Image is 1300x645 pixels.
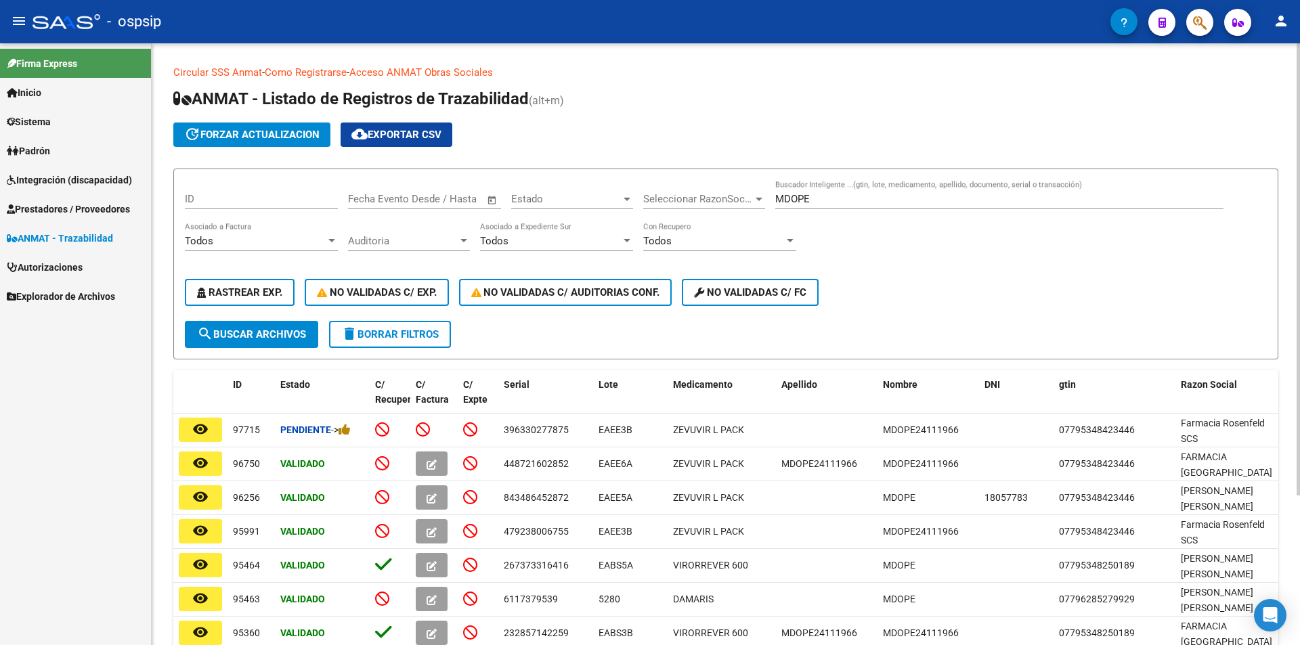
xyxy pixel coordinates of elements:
[504,458,569,469] span: 448721602852
[504,560,569,571] span: 267373316416
[1181,485,1253,512] span: [PERSON_NAME] [PERSON_NAME]
[305,279,449,306] button: No Validadas c/ Exp.
[341,328,439,340] span: Borrar Filtros
[883,458,959,469] span: MDOPE24111966
[883,594,915,604] span: MDOPE
[7,173,132,187] span: Integración (discapacidad)
[280,492,325,503] strong: Validado
[1059,424,1135,435] span: 07795348423446
[280,594,325,604] strong: Validado
[351,129,441,141] span: Exportar CSV
[1273,13,1289,29] mat-icon: person
[184,126,200,142] mat-icon: update
[599,492,632,503] span: EAEE5A
[781,627,857,638] span: MDOPE24111966
[192,556,209,573] mat-icon: remove_red_eye
[233,424,260,435] span: 97715
[673,379,733,390] span: Medicamento
[348,235,458,247] span: Auditoria
[317,286,437,298] span: No Validadas c/ Exp.
[504,379,529,390] span: Serial
[280,526,325,537] strong: Validado
[280,560,325,571] strong: Validado
[192,455,209,471] mat-icon: remove_red_eye
[192,421,209,437] mat-icon: remove_red_eye
[1175,370,1277,430] datatable-header-cell: Razon Social
[11,13,27,29] mat-icon: menu
[7,143,50,158] span: Padrón
[1059,458,1135,469] span: 07795348423446
[7,56,77,71] span: Firma Express
[173,123,330,147] button: forzar actualizacion
[329,321,451,348] button: Borrar Filtros
[883,560,915,571] span: MDOPE
[233,627,260,638] span: 95360
[504,627,569,638] span: 232857142259
[410,370,458,430] datatable-header-cell: C/ Factura
[331,424,351,435] span: ->
[504,492,569,503] span: 843486452872
[173,89,529,108] span: ANMAT - Listado de Registros de Trazabilidad
[192,489,209,505] mat-icon: remove_red_eye
[192,590,209,606] mat-icon: remove_red_eye
[1059,560,1135,571] span: 07795348250189
[643,193,753,205] span: Seleccionar RazonSocial
[1181,379,1237,390] span: Razon Social
[192,624,209,640] mat-icon: remove_red_eye
[673,627,748,638] span: VIRORREVER 600
[7,289,115,304] span: Explorador de Archivos
[280,627,325,638] strong: Validado
[1059,594,1135,604] span: 07796285279929
[463,379,487,405] span: C/ Expte
[1181,587,1253,613] span: [PERSON_NAME] [PERSON_NAME]
[471,286,660,298] span: No Validadas c/ Auditorias Conf.
[599,379,618,390] span: Lote
[1254,599,1286,631] div: Open Intercom Messenger
[883,627,959,638] span: MDOPE24111966
[1059,526,1135,537] span: 07795348423446
[781,458,857,469] span: MDOPE24111966
[883,379,917,390] span: Nombre
[504,594,558,604] span: 6117379539
[1059,379,1076,390] span: gtin
[280,379,310,390] span: Estado
[498,370,593,430] datatable-header-cell: Serial
[883,526,959,537] span: MDOPE24111966
[480,235,508,247] span: Todos
[504,526,569,537] span: 479238006755
[984,492,1028,503] span: 18057783
[668,370,776,430] datatable-header-cell: Medicamento
[599,594,620,604] span: 5280
[227,370,275,430] datatable-header-cell: ID
[185,279,295,306] button: Rastrear Exp.
[185,235,213,247] span: Todos
[233,594,260,604] span: 95463
[233,526,260,537] span: 95991
[233,458,260,469] span: 96750
[275,370,370,430] datatable-header-cell: Estado
[1059,492,1135,503] span: 07795348423446
[1054,370,1175,430] datatable-header-cell: gtin
[265,66,347,79] a: Como Registrarse
[493,66,620,79] a: Documentacion trazabilidad
[529,94,564,107] span: (alt+m)
[1181,553,1253,579] span: [PERSON_NAME] [PERSON_NAME]
[233,560,260,571] span: 95464
[280,458,325,469] strong: Validado
[7,114,51,129] span: Sistema
[349,66,493,79] a: Acceso ANMAT Obras Sociales
[351,126,368,142] mat-icon: cloud_download
[173,65,1278,80] p: - -
[599,526,632,537] span: EAEE3B
[673,594,714,604] span: DAMARIS
[7,231,113,246] span: ANMAT - Trazabilidad
[185,321,318,348] button: Buscar Archivos
[643,235,672,247] span: Todos
[599,458,632,469] span: EAEE6A
[197,326,213,342] mat-icon: search
[459,279,672,306] button: No Validadas c/ Auditorias Conf.
[197,286,282,298] span: Rastrear Exp.
[184,129,320,141] span: forzar actualizacion
[485,192,500,208] button: Open calendar
[883,492,915,503] span: MDOPE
